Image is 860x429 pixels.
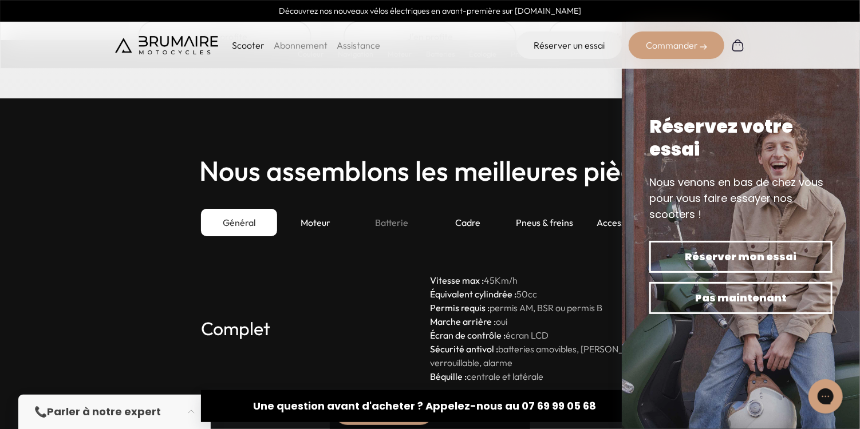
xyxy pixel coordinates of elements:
strong: Écran de contrôle : [430,329,506,341]
div: Commander [629,31,724,59]
div: Général [201,209,277,236]
div: Accessoires [583,209,659,236]
strong: Béquille : [430,371,467,382]
strong: Sécurité antivol : [430,343,498,355]
h3: Complet [201,273,430,383]
img: Brumaire Motocycles [115,36,218,54]
img: Panier [731,38,745,52]
strong: Permis requis : [430,302,490,313]
img: right-arrow-2.png [700,43,707,50]
strong: Vitesse max : [430,275,484,286]
div: Pneus & freins [506,209,582,236]
p: Km/h cc oui écran LCD batteries amovibles, [PERSON_NAME] verrouillable, alarme centrale et latérale [430,273,659,383]
div: Batterie [354,209,430,236]
strong: Marche arrière : [430,316,496,327]
div: Moteur [277,209,353,236]
a: Réserver un essai [516,31,622,59]
span: 50 [516,288,528,300]
a: Assistance [337,39,380,51]
p: Scooter [232,38,265,52]
iframe: Gorgias live chat messenger [803,375,849,418]
span: permis AM, BSR ou permis B [490,302,602,313]
strong: Équivalent cylindrée : [430,288,516,300]
a: Abonnement [274,39,328,51]
div: Cadre [430,209,506,236]
h2: Nous assemblons les meilleures pièces [199,156,661,186]
span: 45 [484,275,495,286]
